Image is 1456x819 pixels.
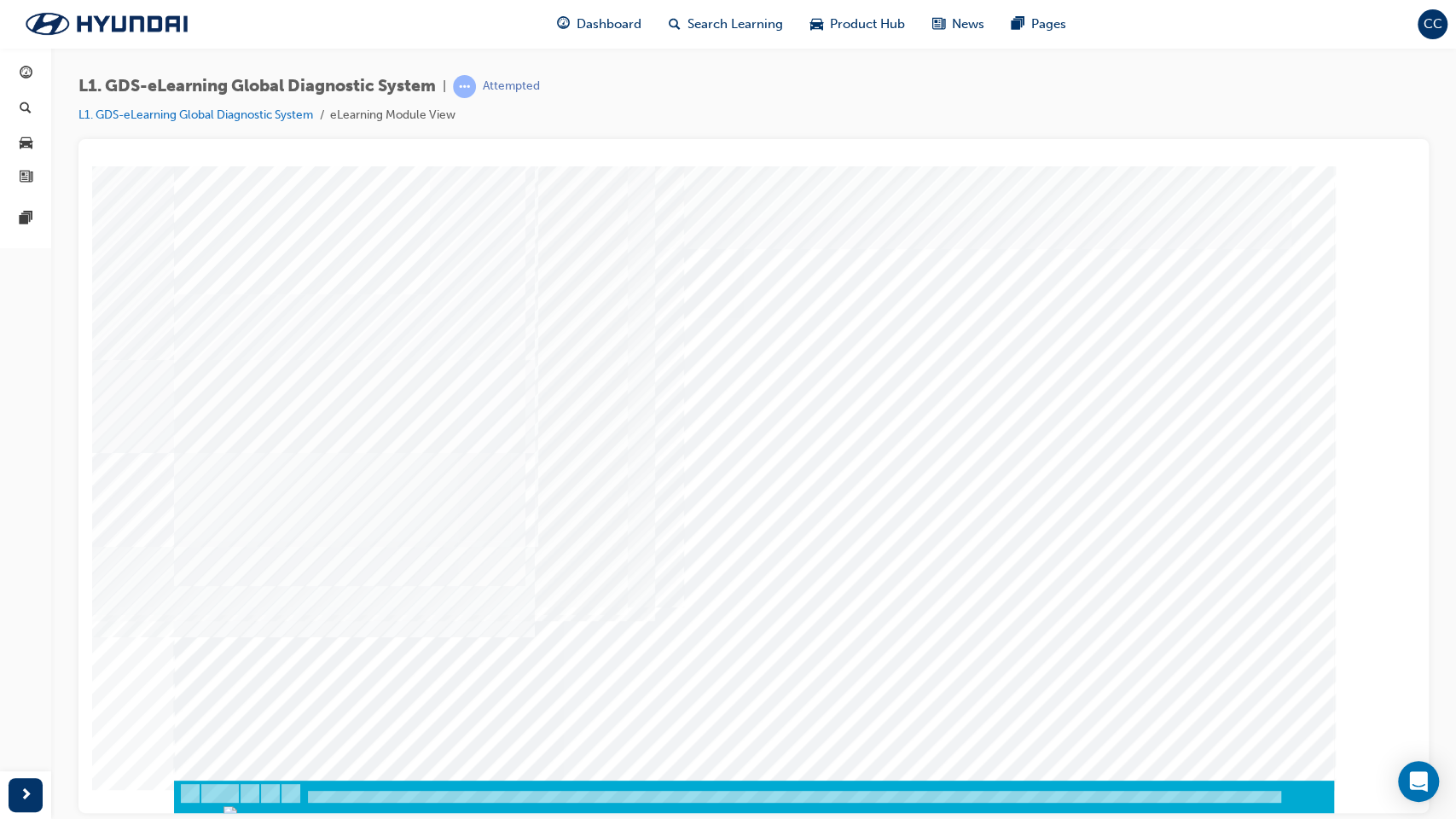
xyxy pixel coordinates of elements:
span: News [952,15,984,34]
span: CC [1424,15,1442,34]
a: search-iconSearch Learning [655,7,797,42]
span: Search Learning [687,15,783,34]
span: news-icon [932,14,945,35]
span: pages-icon [20,212,32,227]
span: Dashboard [577,15,641,34]
span: | [443,77,446,96]
img: Trak [9,6,205,42]
div: Attempted [483,78,540,95]
a: car-iconProduct Hub [797,7,919,42]
span: guage-icon [20,67,32,82]
button: CC [1418,9,1447,39]
span: learningRecordVerb_ATTEMPT-icon [453,75,476,98]
span: car-icon [20,136,32,151]
span: pages-icon [1012,14,1024,35]
a: guage-iconDashboard [543,7,655,42]
img: Thumb.png [131,640,1242,653]
a: L1. GDS-eLearning Global Diagnostic System [78,107,313,122]
span: search-icon [669,14,681,35]
div: Open Intercom Messenger [1398,761,1439,802]
span: search-icon [20,102,32,117]
a: news-iconNews [919,7,998,42]
span: Product Hub [830,15,905,34]
div: Progress, Slide 1 of 83 [131,640,1242,653]
span: Pages [1031,15,1066,34]
a: pages-iconPages [998,7,1080,42]
span: L1. GDS-eLearning Global Diagnostic System [78,77,436,96]
li: eLearning Module View [330,106,455,125]
span: next-icon [20,785,32,806]
span: news-icon [20,171,32,186]
span: car-icon [810,14,823,35]
span: guage-icon [557,14,570,35]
